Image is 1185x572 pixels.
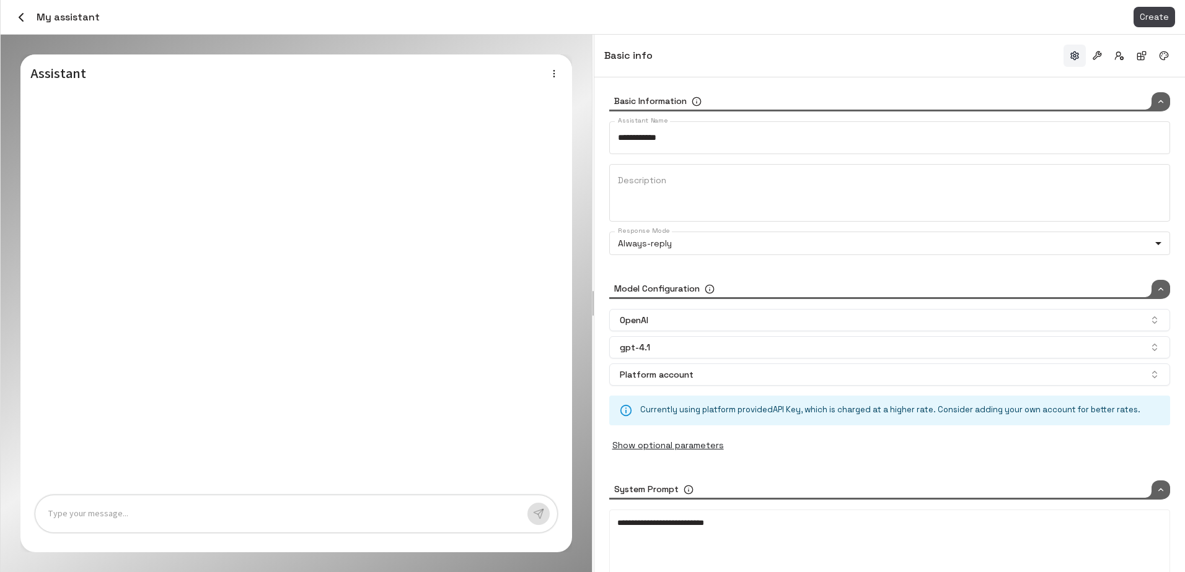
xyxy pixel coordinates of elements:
button: Basic info [1064,45,1086,67]
h5: Assistant [30,64,429,82]
h6: Model Configuration [614,282,700,296]
button: Access [1108,45,1130,67]
button: gpt-4.1 [609,336,1170,358]
h6: Basic Information [614,95,687,108]
button: Show optional parameters [609,435,727,456]
h6: System Prompt [614,483,679,496]
button: Integrations [1130,45,1153,67]
label: Response Mode [618,226,670,235]
label: Assistant Name [618,116,667,125]
button: Tools [1086,45,1108,67]
button: Platform account [609,363,1170,386]
p: Currently using platform provided API Key , which is charged at a higher rate. Consider adding yo... [640,404,1140,416]
button: OpenAI [609,309,1170,331]
button: Branding [1153,45,1175,67]
h6: Basic info [604,48,653,64]
p: Always-reply [618,237,1150,250]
